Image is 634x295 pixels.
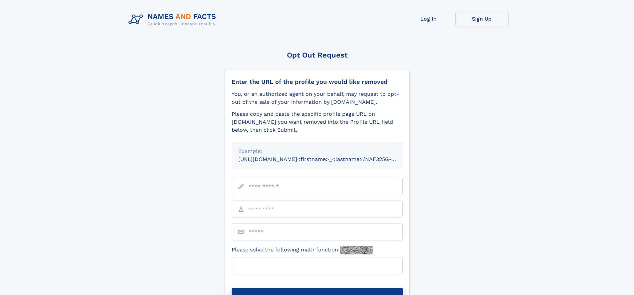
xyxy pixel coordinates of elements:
[232,246,373,254] label: Please solve the following math function:
[238,147,396,155] div: Example:
[232,90,403,106] div: You, or an authorized agent on your behalf, may request to opt-out of the sale of your informatio...
[225,51,410,59] div: Opt Out Request
[455,11,509,27] a: Sign Up
[126,11,222,29] img: Logo Names and Facts
[238,156,415,162] small: [URL][DOMAIN_NAME]<firstname>_<lastname>/NAF325G-xxxxxxxx
[232,110,403,134] div: Please copy and paste the specific profile page URL on [DOMAIN_NAME] you want removed into the Pr...
[232,78,403,85] div: Enter the URL of the profile you would like removed
[402,11,455,27] a: Log In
